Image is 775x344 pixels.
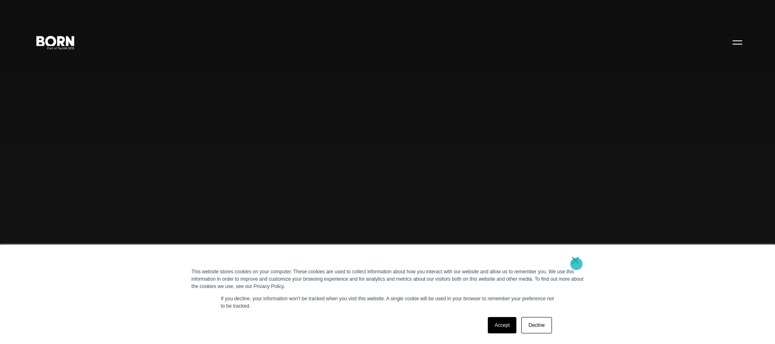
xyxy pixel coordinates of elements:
[192,268,584,290] div: This website stores cookies on your computer. These cookies are used to collect information about...
[728,34,747,51] button: Open
[571,257,581,264] a: ×
[221,295,554,310] p: If you decline, your information won’t be tracked when you visit this website. A single cookie wi...
[521,317,552,333] a: Decline
[488,317,517,333] a: Accept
